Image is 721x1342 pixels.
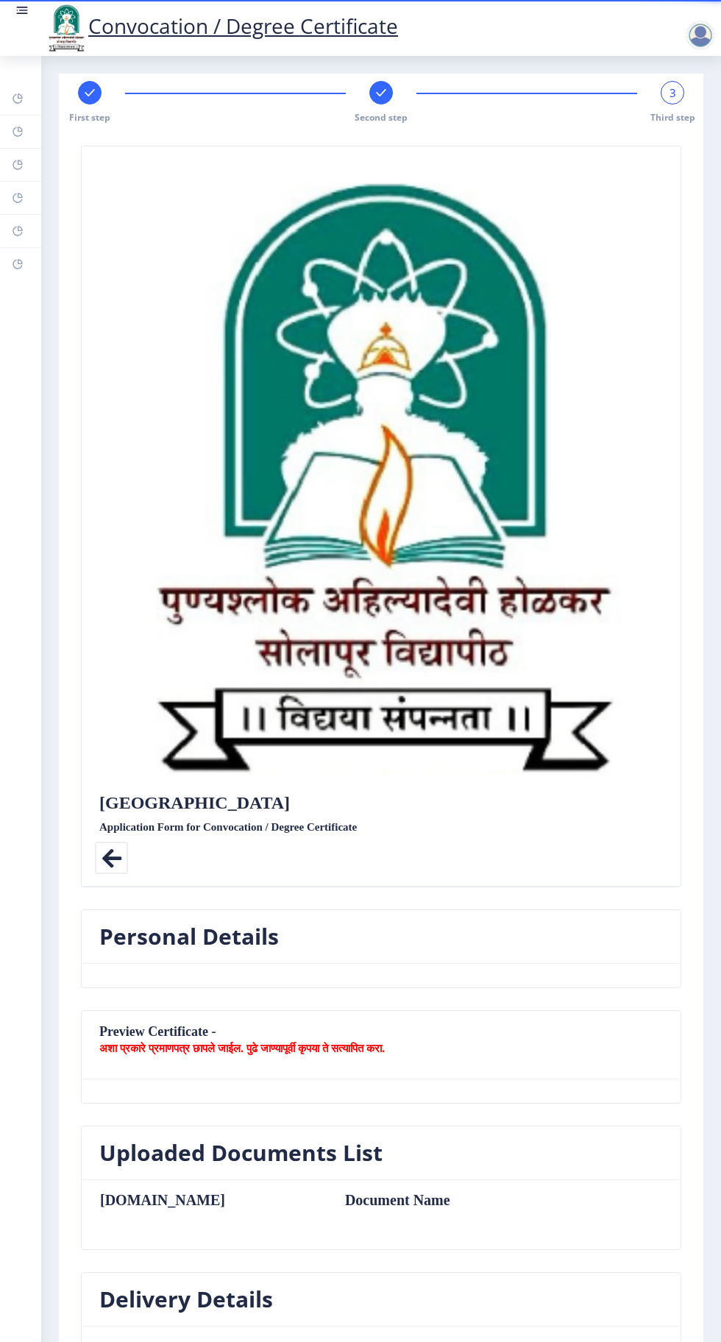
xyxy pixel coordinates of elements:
[355,111,408,124] span: Second step
[44,3,88,53] img: logo
[99,1040,385,1055] b: अशा प्रकारे प्रमाणपत्र छापले जाईल. पुढे जाण्यापूर्वी कृपया ते सत्यापित करा.
[95,842,128,875] i: Back
[82,1011,681,1079] nb-card-header: Preview Certificate -
[99,794,290,812] label: [GEOGRAPHIC_DATA]
[650,111,695,124] span: Third step
[99,818,357,836] label: Application Form for Convocation / Degree Certificate
[44,12,398,40] a: Convocation / Degree Certificate
[669,85,676,100] span: 3
[99,1138,383,1168] h3: Uploaded Documents List
[99,922,279,951] h3: Personal Details
[69,111,110,124] span: First step
[99,158,663,794] img: sulogo.png
[99,1285,273,1314] h3: Delivery Details
[330,1192,550,1208] td: Document Name
[99,1192,330,1208] th: [DOMAIN_NAME]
